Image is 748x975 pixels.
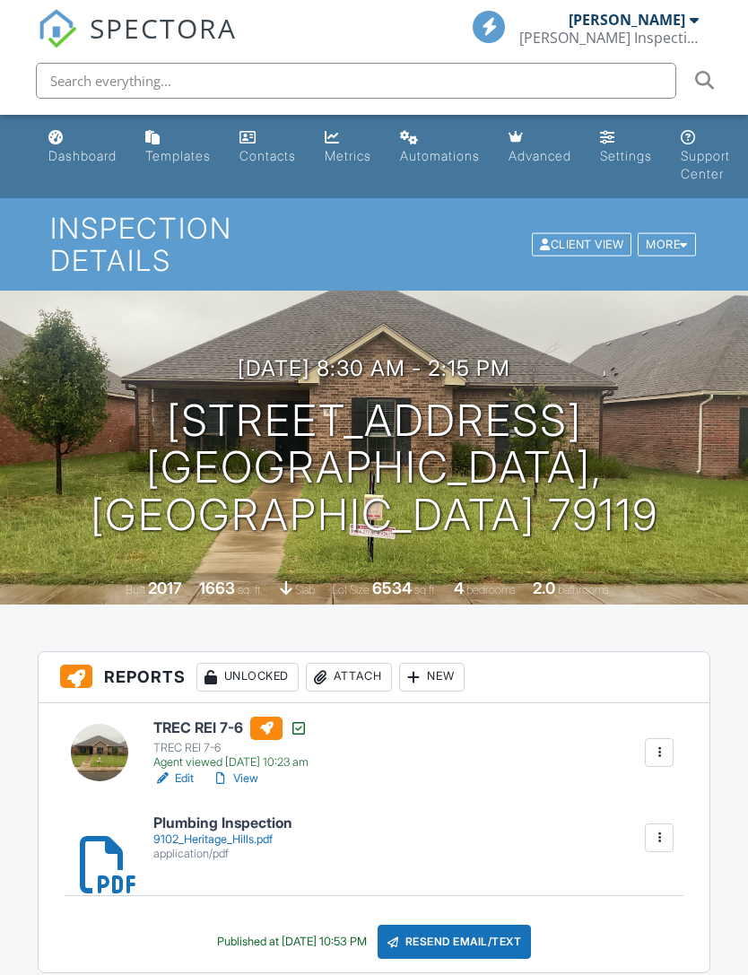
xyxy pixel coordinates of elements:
div: application/pdf [153,847,292,861]
div: 2.0 [533,579,555,597]
h6: TREC REI 7-6 [153,717,309,740]
div: Dashboard [48,148,117,163]
span: Lot Size [332,583,370,596]
div: Agent viewed [DATE] 10:23 am [153,755,309,770]
h1: Inspection Details [50,213,698,275]
a: Templates [138,122,218,173]
a: Client View [530,237,636,250]
div: Ennis Inspections LLC [519,29,699,47]
a: Support Center [674,122,737,191]
span: bathrooms [558,583,609,596]
h3: [DATE] 8:30 am - 2:15 pm [238,356,510,380]
a: Automations (Basic) [393,122,487,173]
h3: Reports [39,652,710,703]
a: TREC REI 7-6 TREC REI 7-6 Agent viewed [DATE] 10:23 am [153,717,309,770]
div: Settings [600,148,652,163]
a: Edit [153,770,194,788]
div: TREC REI 7-6 [153,741,309,755]
h6: Plumbing Inspection [153,815,292,831]
div: Attach [306,663,392,692]
div: 9102_Heritage_Hills.pdf [153,832,292,847]
div: Contacts [239,148,296,163]
span: SPECTORA [90,9,237,47]
div: 1663 [199,579,235,597]
div: Automations [400,148,480,163]
div: Support Center [681,148,730,181]
span: bedrooms [466,583,516,596]
a: SPECTORA [38,24,237,62]
div: 4 [454,579,464,597]
h1: [STREET_ADDRESS] [GEOGRAPHIC_DATA], [GEOGRAPHIC_DATA] 79119 [29,397,719,539]
div: Resend Email/Text [378,925,532,959]
div: Advanced [509,148,571,163]
span: sq. ft. [238,583,263,596]
a: Contacts [232,122,303,173]
span: Built [126,583,145,596]
a: Dashboard [41,122,124,173]
a: Plumbing Inspection 9102_Heritage_Hills.pdf application/pdf [153,815,292,861]
div: 6534 [372,579,412,597]
a: Advanced [501,122,578,173]
div: Templates [145,148,211,163]
div: Client View [532,232,631,257]
a: Metrics [317,122,378,173]
input: Search everything... [36,63,676,99]
a: Settings [593,122,659,173]
div: More [638,232,696,257]
span: sq.ft. [414,583,437,596]
img: The Best Home Inspection Software - Spectora [38,9,77,48]
div: Metrics [325,148,371,163]
div: Published at [DATE] 10:53 PM [217,935,367,949]
div: Unlocked [196,663,299,692]
a: View [212,770,258,788]
div: New [399,663,465,692]
div: [PERSON_NAME] [569,11,685,29]
span: slab [295,583,315,596]
div: 2017 [148,579,182,597]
